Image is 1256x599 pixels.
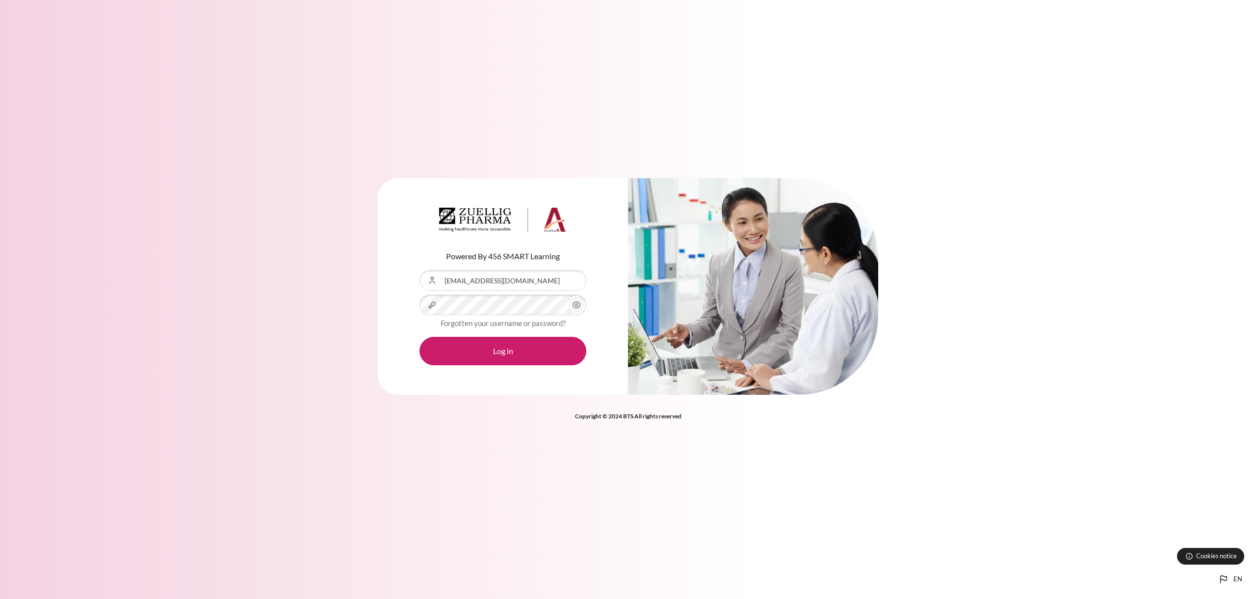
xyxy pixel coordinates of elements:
span: en [1233,574,1242,584]
span: Cookies notice [1196,551,1237,561]
a: Forgotten your username or password? [441,319,566,327]
a: Architeck [439,208,567,236]
input: Username or Email Address [419,270,586,291]
button: Languages [1214,570,1246,589]
button: Cookies notice [1177,548,1244,565]
button: Log in [419,337,586,365]
img: Architeck [439,208,567,232]
p: Powered By 456 SMART Learning [419,250,586,262]
strong: Copyright © 2024 BTS All rights reserved [575,412,681,420]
